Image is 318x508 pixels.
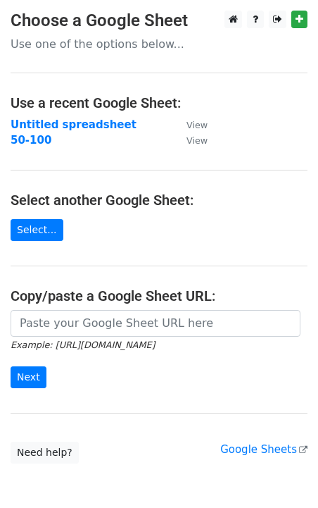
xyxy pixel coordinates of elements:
[11,340,155,350] small: Example: [URL][DOMAIN_NAME]
[11,37,307,51] p: Use one of the options below...
[220,443,307,456] a: Google Sheets
[11,366,46,388] input: Next
[11,11,307,31] h3: Choose a Google Sheet
[186,120,208,130] small: View
[11,287,307,304] h4: Copy/paste a Google Sheet URL:
[11,442,79,464] a: Need help?
[172,118,208,131] a: View
[11,192,307,209] h4: Select another Google Sheet:
[11,310,300,337] input: Paste your Google Sheet URL here
[172,134,208,147] a: View
[11,94,307,111] h4: Use a recent Google Sheet:
[11,219,63,241] a: Select...
[186,135,208,146] small: View
[11,134,51,147] a: 50-100
[11,118,136,131] a: Untitled spreadsheet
